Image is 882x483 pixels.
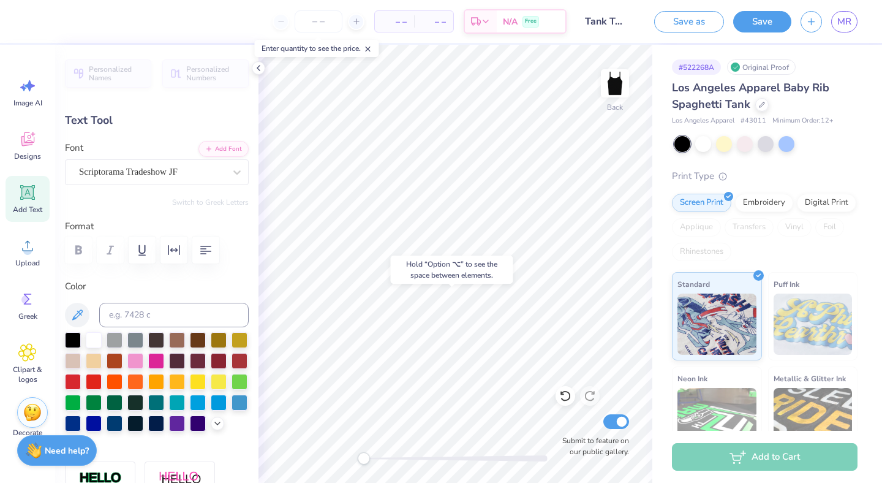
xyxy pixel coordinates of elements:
span: – – [382,15,407,28]
span: Los Angeles Apparel [672,116,734,126]
button: Personalized Names [65,59,151,88]
div: Rhinestones [672,243,731,261]
span: N/A [503,15,518,28]
span: Neon Ink [677,372,707,385]
div: Screen Print [672,194,731,212]
span: Clipart & logos [7,365,48,384]
span: Personalized Names [89,65,144,82]
div: Text Tool [65,112,249,129]
a: MR [831,11,858,32]
input: e.g. 7428 c [99,303,249,327]
button: Add Font [198,141,249,157]
input: – – [295,10,342,32]
div: Transfers [725,218,774,237]
div: # 522268A [672,59,721,75]
button: Save [733,11,791,32]
span: – – [421,15,446,28]
span: Los Angeles Apparel Baby Rib Spaghetti Tank [672,80,829,112]
div: Accessibility label [358,452,370,465]
span: Upload [15,258,40,268]
input: Untitled Design [576,9,636,34]
img: Standard [677,294,756,355]
strong: Need help? [45,445,89,457]
span: Decorate [13,428,42,438]
div: Vinyl [777,218,812,237]
button: Switch to Greek Letters [172,197,249,207]
span: Designs [14,151,41,161]
div: Enter quantity to see the price. [255,40,379,57]
img: Metallic & Glitter Ink [774,388,853,449]
div: Hold “Option ⌥” to see the space between elements. [391,256,513,284]
span: Metallic & Glitter Ink [774,372,846,385]
label: Submit to feature on our public gallery. [556,435,629,457]
div: Original Proof [727,59,796,75]
span: Free [525,17,537,26]
div: Applique [672,218,721,237]
span: # 43011 [741,116,766,126]
span: Image AI [13,98,42,108]
span: Add Text [13,205,42,215]
span: Greek [18,311,37,321]
span: Personalized Numbers [186,65,241,82]
button: Save as [654,11,724,32]
img: Back [603,71,627,96]
div: Print Type [672,169,858,183]
img: Neon Ink [677,388,756,449]
label: Color [65,280,249,294]
img: Puff Ink [774,294,853,355]
span: MR [837,15,851,29]
label: Format [65,219,249,234]
span: Puff Ink [774,278,799,291]
div: Back [607,102,623,113]
label: Font [65,141,83,155]
span: Standard [677,278,710,291]
div: Foil [815,218,844,237]
div: Digital Print [797,194,856,212]
button: Personalized Numbers [162,59,249,88]
div: Embroidery [735,194,793,212]
span: Minimum Order: 12 + [772,116,834,126]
